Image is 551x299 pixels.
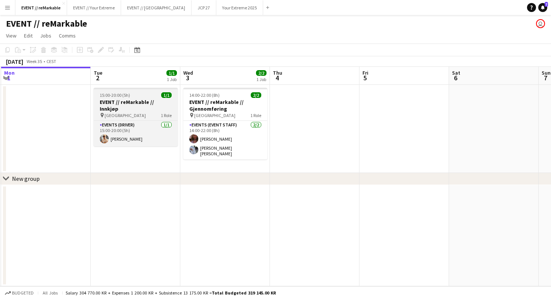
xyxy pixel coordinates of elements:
span: 1/1 [161,92,172,98]
span: Total Budgeted 319 145.00 KR [212,290,276,296]
span: 5 [361,74,368,82]
button: Budgeted [4,289,35,297]
span: Week 35 [25,59,43,64]
div: Salary 304 770.00 KR + Expenses 1 200.00 KR + Subsistence 13 175.00 KR = [66,290,276,296]
app-job-card: 15:00-20:00 (5h)1/1EVENT // reMarkable // Innkjøp [GEOGRAPHIC_DATA]1 RoleEvents (Driver)1/115:00-... [94,88,178,146]
span: [GEOGRAPHIC_DATA] [194,113,235,118]
span: Thu [273,69,282,76]
span: 14:00-22:00 (8h) [189,92,220,98]
app-job-card: 14:00-22:00 (8h)2/2EVENT // reMarkable // Gjennomføring [GEOGRAPHIC_DATA]1 RoleEvents (Event Staf... [183,88,267,159]
app-card-role: Events (Event Staff)2/214:00-22:00 (8h)[PERSON_NAME][PERSON_NAME] [PERSON_NAME] [183,121,267,159]
span: Sun [542,69,551,76]
app-user-avatar: Caroline Skjervold [536,19,545,28]
h3: EVENT // reMarkable // Innkjøp [94,99,178,112]
span: [GEOGRAPHIC_DATA] [105,113,146,118]
span: Mon [4,69,15,76]
span: 2 [93,74,102,82]
span: Sat [452,69,460,76]
span: Wed [183,69,193,76]
span: Budgeted [12,290,34,296]
span: 1 Role [161,113,172,118]
h1: EVENT // reMarkable [6,18,87,29]
span: 1/1 [166,70,177,76]
div: 1 Job [256,77,266,82]
span: 7 [541,74,551,82]
span: Fri [362,69,368,76]
span: 3 [182,74,193,82]
button: EVENT // reMarkable [15,0,67,15]
button: JCP 27 [192,0,216,15]
app-card-role: Events (Driver)1/115:00-20:00 (5h)[PERSON_NAME] [94,121,178,146]
span: All jobs [41,290,59,296]
div: CEST [46,59,56,64]
span: 1 Role [250,113,261,118]
span: 2/2 [251,92,261,98]
div: New group [12,175,40,182]
button: Your Extreme 2025 [216,0,263,15]
div: [DATE] [6,58,23,65]
a: 7 [538,3,547,12]
a: Jobs [37,31,54,41]
span: 6 [451,74,460,82]
span: 4 [272,74,282,82]
button: EVENT // Your Extreme [67,0,121,15]
button: EVENT // [GEOGRAPHIC_DATA] [121,0,192,15]
span: 2/2 [256,70,267,76]
a: Edit [21,31,36,41]
span: 15:00-20:00 (5h) [100,92,130,98]
span: 7 [545,2,548,7]
span: Tue [94,69,102,76]
span: Jobs [40,32,51,39]
div: 1 Job [167,77,177,82]
a: Comms [56,31,79,41]
a: View [3,31,19,41]
span: Edit [24,32,33,39]
span: View [6,32,16,39]
h3: EVENT // reMarkable // Gjennomføring [183,99,267,112]
span: Comms [59,32,76,39]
